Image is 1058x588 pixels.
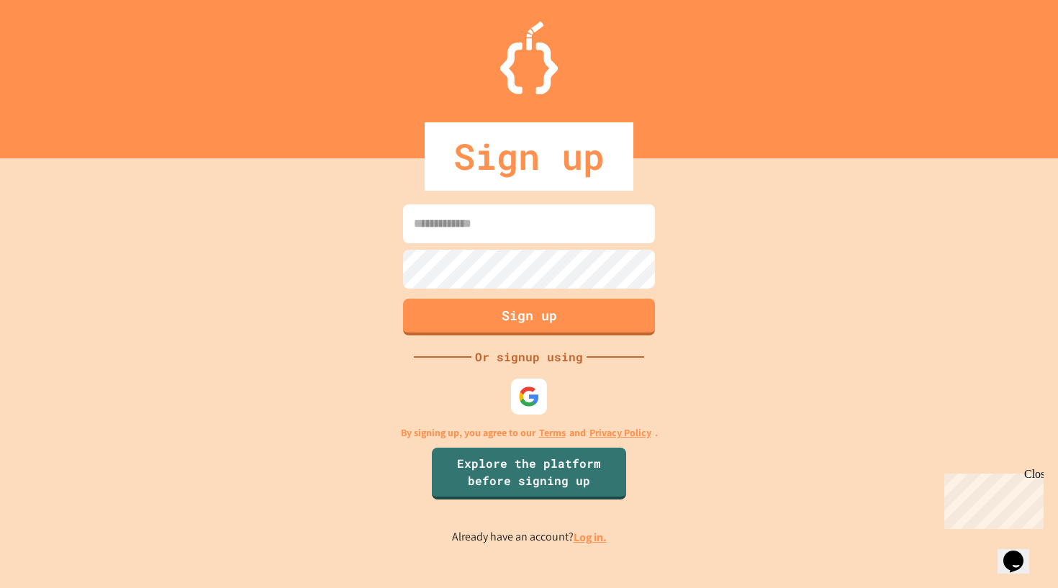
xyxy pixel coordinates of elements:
iframe: chat widget [939,468,1044,529]
a: Explore the platform before signing up [432,448,626,499]
p: Already have an account? [452,528,607,546]
a: Terms [539,425,566,440]
div: Sign up [425,122,633,191]
iframe: chat widget [998,530,1044,574]
p: By signing up, you agree to our and . [401,425,658,440]
button: Sign up [403,299,655,335]
div: Chat with us now!Close [6,6,99,91]
img: google-icon.svg [518,386,540,407]
img: Logo.svg [500,22,558,94]
div: Or signup using [471,348,587,366]
a: Privacy Policy [589,425,651,440]
a: Log in. [574,530,607,545]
